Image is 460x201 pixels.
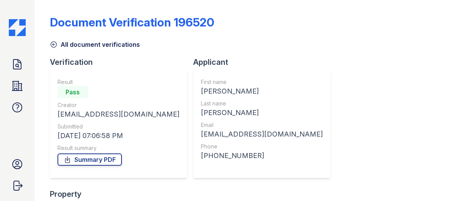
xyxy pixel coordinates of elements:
[50,40,140,49] a: All document verifications
[58,153,122,166] a: Summary PDF
[201,150,323,161] div: [PHONE_NUMBER]
[201,129,323,140] div: [EMAIL_ADDRESS][DOMAIN_NAME]
[50,15,214,29] div: Document Verification 196520
[58,109,179,120] div: [EMAIL_ADDRESS][DOMAIN_NAME]
[193,57,337,68] div: Applicant
[58,78,179,86] div: Result
[58,144,179,152] div: Result summary
[201,78,323,86] div: First name
[58,86,88,98] div: Pass
[58,130,179,141] div: [DATE] 07:06:58 PM
[201,143,323,150] div: Phone
[428,170,452,193] iframe: chat widget
[50,189,164,199] div: Property
[201,100,323,107] div: Last name
[201,121,323,129] div: Email
[50,57,193,68] div: Verification
[201,107,323,118] div: [PERSON_NAME]
[58,101,179,109] div: Creator
[58,123,179,130] div: Submitted
[201,86,323,97] div: [PERSON_NAME]
[9,19,26,36] img: CE_Icon_Blue-c292c112584629df590d857e76928e9f676e5b41ef8f769ba2f05ee15b207248.png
